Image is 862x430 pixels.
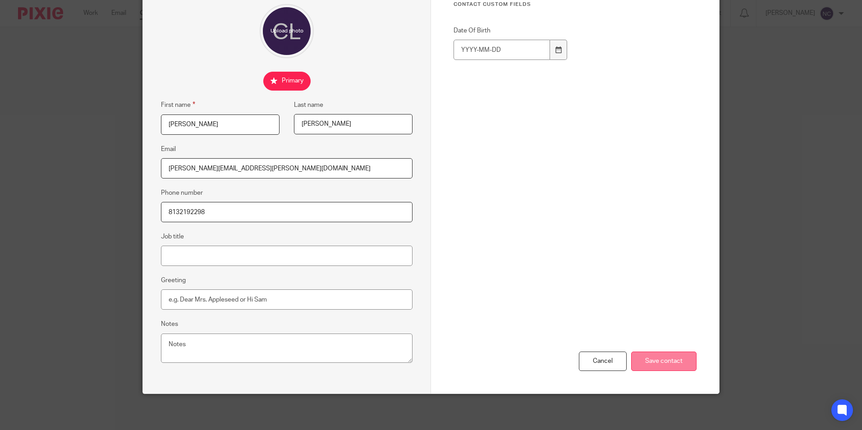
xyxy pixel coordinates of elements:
[161,276,186,285] label: Greeting
[454,1,697,8] h3: Contact Custom fields
[161,289,413,310] input: e.g. Dear Mrs. Appleseed or Hi Sam
[161,100,195,110] label: First name
[161,145,176,154] label: Email
[161,188,203,197] label: Phone number
[161,320,178,329] label: Notes
[161,232,184,241] label: Job title
[579,352,627,371] div: Cancel
[454,40,550,60] input: YYYY-MM-DD
[454,26,568,35] label: Date Of Birth
[631,352,697,371] input: Save contact
[294,101,323,110] label: Last name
